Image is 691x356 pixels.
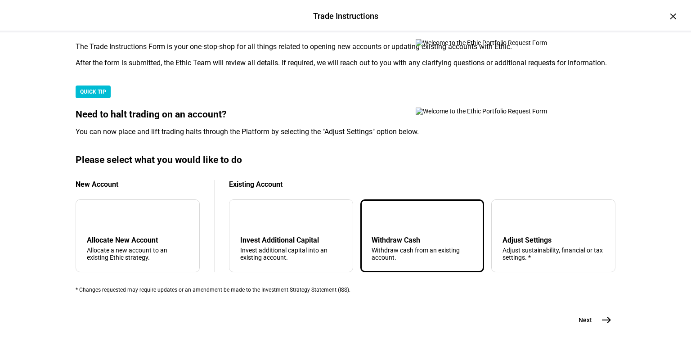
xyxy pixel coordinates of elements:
mat-icon: arrow_downward [242,212,253,223]
div: Invest additional capital into an existing account. [240,247,342,261]
div: Adjust Settings [503,236,604,244]
div: * Changes requested may require updates or an amendment be made to the Investment Strategy Statem... [76,287,615,293]
mat-icon: tune [503,211,517,225]
div: New Account [76,180,200,189]
div: Withdraw cash from an existing account. [372,247,473,261]
div: Invest Additional Capital [240,236,342,244]
div: × [666,9,680,23]
div: Adjust sustainability, financial or tax settings. * [503,247,604,261]
img: Welcome to the Ethic Portfolio Request Form [416,39,578,46]
div: Need to halt trading on an account? [76,109,615,120]
div: Trade Instructions [313,10,378,22]
mat-icon: add [89,212,99,223]
div: The Trade Instructions Form is your one-stop-shop for all things related to opening new accounts ... [76,42,615,51]
button: Next [568,311,615,329]
div: After the form is submitted, the Ethic Team will review all details. If required, we will reach o... [76,59,615,68]
div: Allocate a new account to an existing Ethic strategy. [87,247,188,261]
img: Welcome to the Ethic Portfolio Request Form [416,108,578,115]
div: QUICK TIP [76,86,111,98]
div: Existing Account [229,180,615,189]
mat-icon: east [601,315,612,325]
span: Next [579,315,592,324]
mat-icon: arrow_upward [373,212,384,223]
div: Withdraw Cash [372,236,473,244]
div: Please select what you would like to do [76,154,615,166]
div: You can now place and lift trading halts through the Platform by selecting the "Adjust Settings" ... [76,127,615,136]
div: Allocate New Account [87,236,188,244]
